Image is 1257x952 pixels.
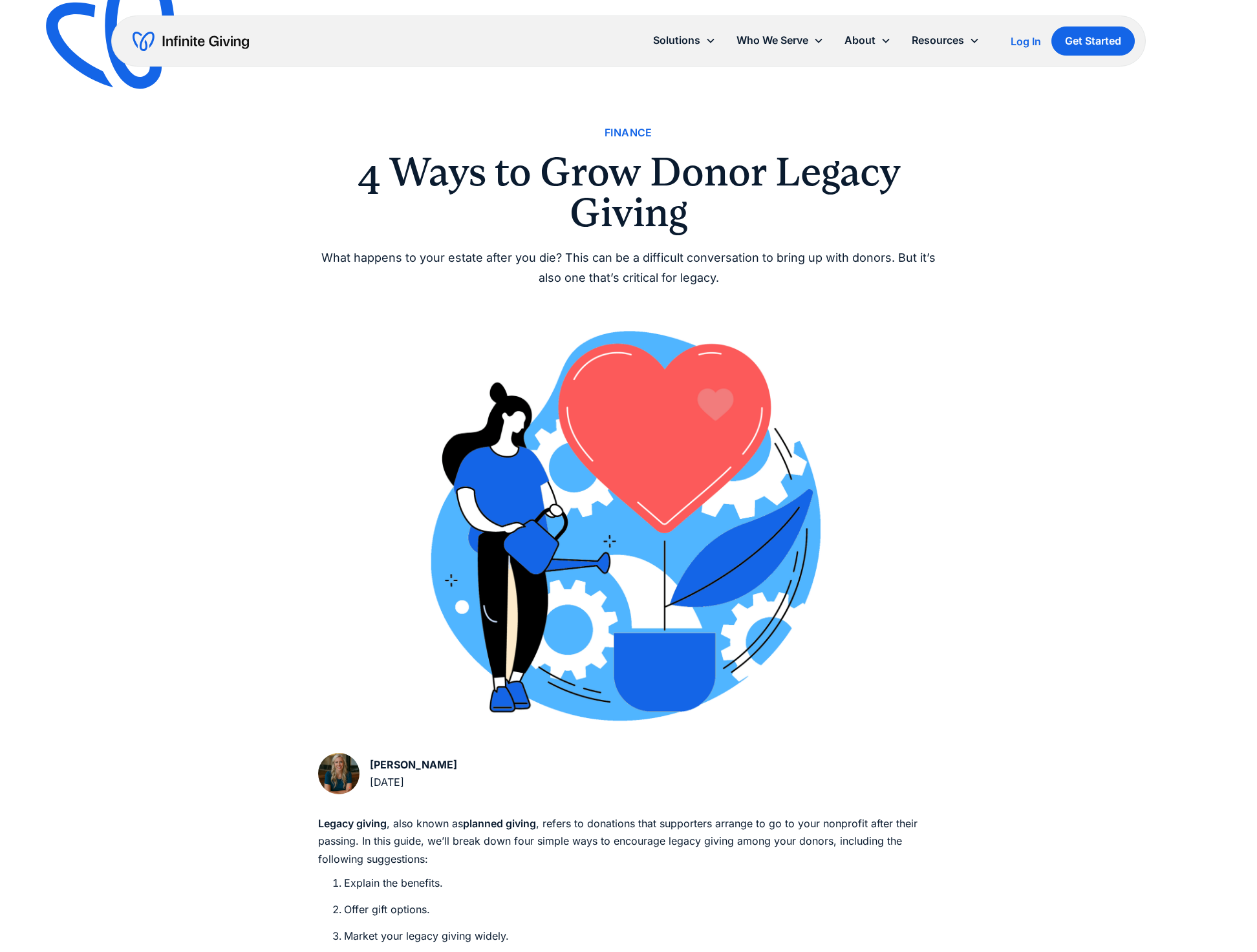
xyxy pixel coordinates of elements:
[344,874,939,892] li: Explain the benefits.
[834,26,901,54] div: About
[653,32,700,49] div: Solutions
[318,815,939,868] p: , also known as , refers to donations that supporters arrange to go to your nonprofit after their...
[1051,26,1135,56] a: Get Started
[912,32,964,49] div: Resources
[318,152,939,233] h1: 4 Ways to Grow Donor Legacy Giving
[318,248,939,288] div: What happens to your estate after you die? This can be a difficult conversation to bring up with ...
[736,32,808,49] div: Who We Serve
[344,901,939,918] li: Offer gift options.
[370,774,457,791] div: [DATE]
[133,31,249,52] a: home
[605,124,652,142] a: Finance
[463,817,536,830] strong: planned giving
[643,26,726,54] div: Solutions
[370,756,457,774] div: [PERSON_NAME]
[318,753,457,794] a: [PERSON_NAME][DATE]
[1011,34,1041,49] a: Log In
[844,32,876,49] div: About
[344,927,939,945] li: Market your legacy giving widely.
[726,26,834,54] div: Who We Serve
[901,26,990,54] div: Resources
[1011,36,1041,47] div: Log In
[318,817,387,830] strong: Legacy giving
